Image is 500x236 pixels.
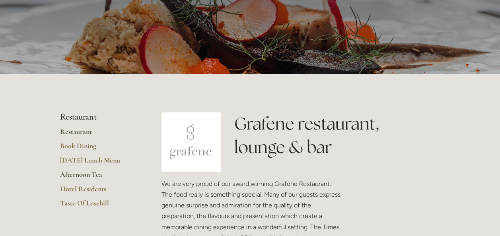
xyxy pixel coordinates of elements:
a: Afternoon Tea [60,170,136,184]
a: Taste Of Losehill [60,199,136,213]
a: Hotel Residents [60,184,136,199]
a: [DATE] Lunch Menu [60,156,136,170]
img: grafene.jpg [161,112,221,172]
li: Restaurant [60,112,136,122]
a: Book Dining [60,141,136,156]
h1: Grafene restaurant, lounge & bar [234,112,440,159]
a: Restaurant [60,127,136,141]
